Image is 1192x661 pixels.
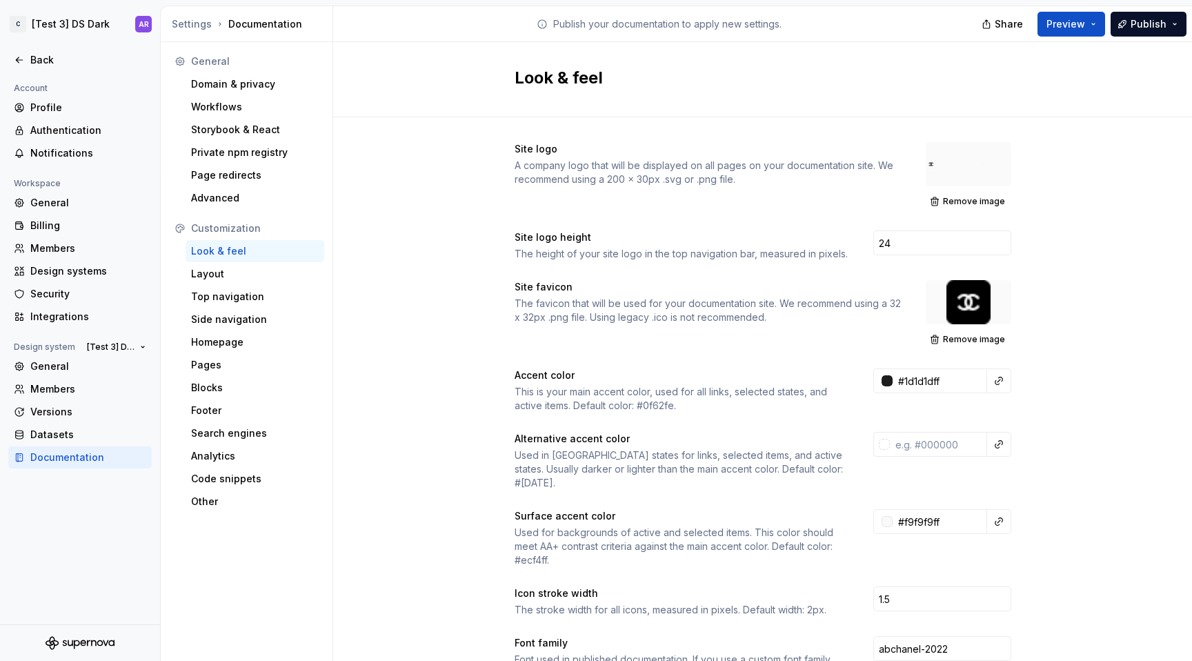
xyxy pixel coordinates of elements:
[191,381,319,395] div: Blocks
[8,446,152,468] a: Documentation
[30,310,146,324] div: Integrations
[30,241,146,255] div: Members
[191,191,319,205] div: Advanced
[191,146,319,159] div: Private npm registry
[515,448,848,490] div: Used in [GEOGRAPHIC_DATA] states for links, selected items, and active states. Usually darker or ...
[515,385,848,413] div: This is your main accent color, used for all links, selected states, and active items. Default co...
[186,399,324,422] a: Footer
[873,586,1011,611] input: 2
[191,449,319,463] div: Analytics
[873,636,1011,661] input: Inter, Arial, sans-serif
[8,260,152,282] a: Design systems
[186,263,324,285] a: Layout
[191,244,319,258] div: Look & feel
[186,286,324,308] a: Top navigation
[515,142,901,156] div: Site logo
[8,119,152,141] a: Authentication
[30,359,146,373] div: General
[30,146,146,160] div: Notifications
[186,119,324,141] a: Storybook & React
[30,405,146,419] div: Versions
[995,17,1023,31] span: Share
[515,509,848,523] div: Surface accent color
[186,331,324,353] a: Homepage
[30,219,146,233] div: Billing
[10,16,26,32] div: C
[515,526,848,567] div: Used for backgrounds of active and selected items. This color should meet AA+ contrast criteria a...
[139,19,149,30] div: AR
[191,358,319,372] div: Pages
[87,342,135,353] span: [Test 3] DS Dark
[191,55,319,68] div: General
[975,12,1032,37] button: Share
[893,368,987,393] input: e.g. #000000
[1046,17,1085,31] span: Preview
[553,17,782,31] p: Publish your documentation to apply new settings.
[191,335,319,349] div: Homepage
[186,422,324,444] a: Search engines
[191,100,319,114] div: Workflows
[3,9,157,39] button: C[Test 3] DS DarkAR
[943,196,1005,207] span: Remove image
[873,230,1011,255] input: 28
[186,308,324,330] a: Side navigation
[1037,12,1105,37] button: Preview
[515,280,901,294] div: Site favicon
[515,636,848,650] div: Font family
[926,330,1011,349] button: Remove image
[1131,17,1166,31] span: Publish
[186,187,324,209] a: Advanced
[191,221,319,235] div: Customization
[515,368,848,382] div: Accent color
[8,80,53,97] div: Account
[186,240,324,262] a: Look & feel
[191,495,319,509] div: Other
[1111,12,1186,37] button: Publish
[186,354,324,376] a: Pages
[8,306,152,328] a: Integrations
[32,17,110,31] div: [Test 3] DS Dark
[186,141,324,164] a: Private npm registry
[943,334,1005,345] span: Remove image
[515,297,901,324] div: The favicon that will be used for your documentation site. We recommend using a 32 x 32px .png fi...
[191,313,319,326] div: Side navigation
[8,175,66,192] div: Workspace
[30,101,146,115] div: Profile
[30,264,146,278] div: Design systems
[8,97,152,119] a: Profile
[30,428,146,442] div: Datasets
[515,603,848,617] div: The stroke width for all icons, measured in pixels. Default width: 2px.
[46,636,115,650] svg: Supernova Logo
[8,192,152,214] a: General
[8,355,152,377] a: General
[890,432,987,457] input: e.g. #000000
[8,215,152,237] a: Billing
[515,67,995,89] h2: Look & feel
[30,451,146,464] div: Documentation
[30,53,146,67] div: Back
[8,401,152,423] a: Versions
[172,17,327,31] div: Documentation
[30,124,146,137] div: Authentication
[515,247,848,261] div: The height of your site logo in the top navigation bar, measured in pixels.
[8,283,152,305] a: Security
[8,378,152,400] a: Members
[515,230,848,244] div: Site logo height
[30,287,146,301] div: Security
[8,424,152,446] a: Datasets
[515,432,848,446] div: Alternative accent color
[191,404,319,417] div: Footer
[30,382,146,396] div: Members
[191,472,319,486] div: Code snippets
[186,491,324,513] a: Other
[186,164,324,186] a: Page redirects
[186,73,324,95] a: Domain & privacy
[191,290,319,304] div: Top navigation
[172,17,212,31] button: Settings
[8,339,81,355] div: Design system
[926,192,1011,211] button: Remove image
[191,267,319,281] div: Layout
[8,49,152,71] a: Back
